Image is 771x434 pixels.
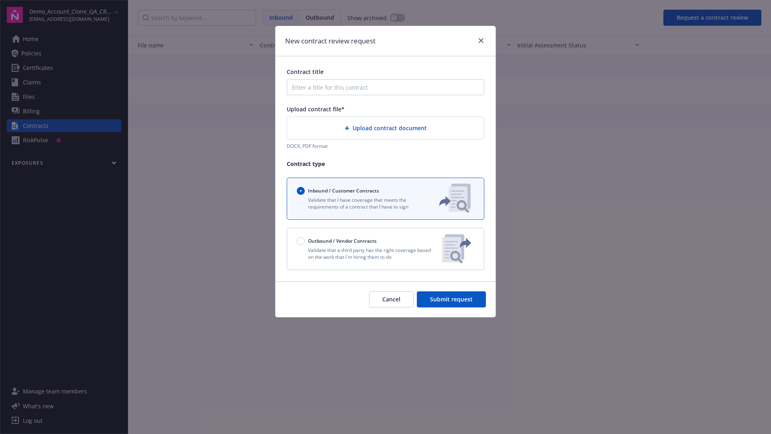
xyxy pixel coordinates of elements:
[287,68,324,76] span: Contract title
[297,237,305,245] input: Outbound / Vendor Contracts
[287,178,484,220] button: Inbound / Customer ContractsValidate that I have coverage that meets the requirements of a contra...
[308,187,379,194] span: Inbound / Customer Contracts
[285,36,375,46] h1: New contract review request
[430,295,473,303] span: Submit request
[287,160,484,168] p: Contract type
[287,105,345,113] span: Upload contract file*
[287,79,484,95] input: Enter a title for this contract
[382,295,400,303] span: Cancel
[287,143,484,149] div: DOCX, PDF format
[287,228,484,270] button: Outbound / Vendor ContractsValidate that a third party has the right coverage based on the work t...
[287,117,484,139] div: Upload contract document
[297,247,436,260] p: Validate that a third party has the right coverage based on the work that I'm hiring them to do
[297,187,305,195] input: Inbound / Customer Contracts
[369,291,414,307] button: Cancel
[476,36,486,45] a: close
[353,124,427,132] span: Upload contract document
[417,291,486,307] button: Submit request
[297,197,426,210] p: Validate that I have coverage that meets the requirements of a contract that I have to sign
[308,237,377,244] span: Outbound / Vendor Contracts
